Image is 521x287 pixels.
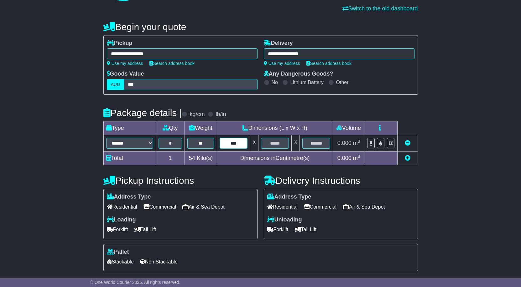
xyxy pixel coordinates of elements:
label: kg/cm [190,111,205,118]
h4: Package details | [103,108,182,118]
span: Stackable [107,257,134,267]
td: Weight [185,121,217,135]
a: Switch to the old dashboard [342,5,418,12]
span: 54 [189,155,195,161]
td: 1 [156,151,185,165]
label: Delivery [264,40,293,47]
span: Residential [107,202,137,212]
label: Address Type [267,194,311,200]
a: Use my address [264,61,300,66]
label: AUD [107,79,124,90]
span: Air & Sea Depot [182,202,225,212]
td: Total [103,151,156,165]
td: Dimensions (L x W x H) [217,121,333,135]
span: Air & Sea Depot [343,202,385,212]
h4: Begin your quote [103,22,418,32]
span: m [353,155,360,161]
label: Pallet [107,249,129,256]
span: Commercial [143,202,176,212]
h4: Pickup Instructions [103,175,258,186]
sup: 3 [358,154,360,159]
span: Commercial [304,202,336,212]
span: Forklift [267,225,289,234]
label: Pickup [107,40,133,47]
label: Other [336,79,349,85]
a: Search address book [306,61,352,66]
label: Address Type [107,194,151,200]
label: Goods Value [107,71,144,77]
td: Qty [156,121,185,135]
span: Forklift [107,225,128,234]
sup: 3 [358,139,360,144]
td: Volume [333,121,364,135]
a: Use my address [107,61,143,66]
span: Residential [267,202,298,212]
h4: Delivery Instructions [264,175,418,186]
span: Non Stackable [140,257,178,267]
label: Any Dangerous Goods? [264,71,333,77]
label: No [272,79,278,85]
span: Tail Lift [134,225,156,234]
label: lb/in [216,111,226,118]
td: Dimensions in Centimetre(s) [217,151,333,165]
td: Type [103,121,156,135]
label: Loading [107,216,136,223]
span: Tail Lift [295,225,317,234]
span: 0.000 [337,140,352,146]
span: m [353,140,360,146]
a: Remove this item [405,140,410,146]
td: x [250,135,258,151]
a: Search address book [149,61,195,66]
label: Unloading [267,216,302,223]
span: © One World Courier 2025. All rights reserved. [90,280,180,285]
span: 0.000 [337,155,352,161]
label: Lithium Battery [290,79,324,85]
td: Kilo(s) [185,151,217,165]
a: Add new item [405,155,410,161]
td: x [292,135,300,151]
